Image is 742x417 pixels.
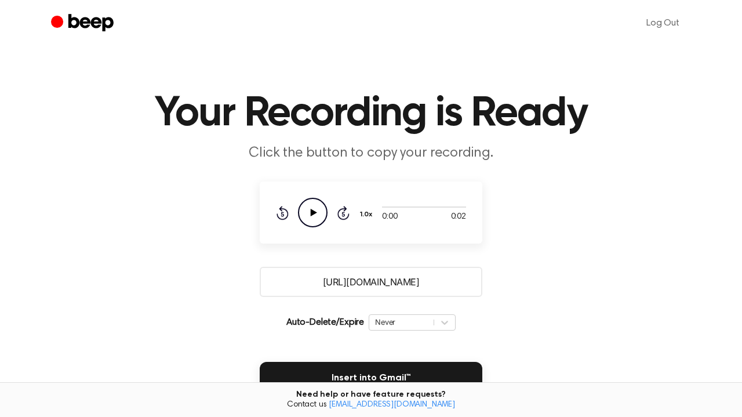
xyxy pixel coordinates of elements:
[51,12,117,35] a: Beep
[148,144,594,163] p: Click the button to copy your recording.
[7,400,735,411] span: Contact us
[375,317,428,328] div: Never
[260,362,482,394] button: Insert into Gmail™
[359,205,377,224] button: 1.0x
[286,316,364,329] p: Auto-Delete/Expire
[74,93,668,135] h1: Your Recording is Ready
[451,211,466,223] span: 0:02
[382,211,397,223] span: 0:00
[635,9,691,37] a: Log Out
[329,401,455,409] a: [EMAIL_ADDRESS][DOMAIN_NAME]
